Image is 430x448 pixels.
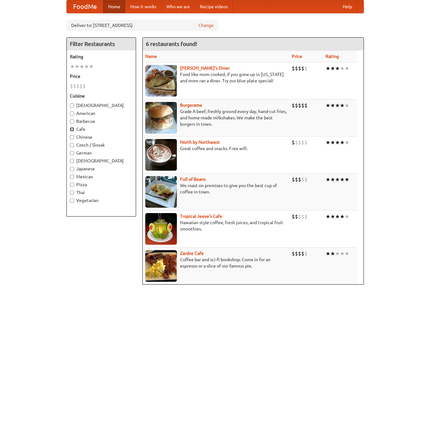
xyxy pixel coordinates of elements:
[298,65,301,72] li: $
[70,104,74,108] input: [DEMOGRAPHIC_DATA]
[70,102,133,109] label: [DEMOGRAPHIC_DATA]
[298,250,301,257] li: $
[292,213,295,220] li: $
[145,54,157,59] a: Name
[330,250,335,257] li: ★
[292,176,295,183] li: $
[180,251,204,256] a: Zardoz Cafe
[330,65,335,72] li: ★
[301,250,304,257] li: $
[70,183,74,187] input: Pizza
[345,213,349,220] li: ★
[145,145,287,152] p: Great coffee and snacks. Free wifi.
[83,83,86,90] li: $
[326,102,330,109] li: ★
[335,139,340,146] li: ★
[326,250,330,257] li: ★
[330,176,335,183] li: ★
[292,250,295,257] li: $
[70,63,75,70] li: ★
[326,54,339,59] a: Rating
[70,119,74,123] input: Barbecue
[180,66,230,71] b: [PERSON_NAME]'s Diner
[145,213,177,245] img: jeeves.jpg
[75,63,79,70] li: ★
[301,65,304,72] li: $
[295,176,298,183] li: $
[345,65,349,72] li: ★
[292,139,295,146] li: $
[70,110,133,117] label: American
[70,126,133,132] label: Cafe
[295,139,298,146] li: $
[340,250,345,257] li: ★
[103,0,125,13] a: Home
[335,213,340,220] li: ★
[70,73,133,79] h5: Price
[345,102,349,109] li: ★
[330,102,335,109] li: ★
[340,213,345,220] li: ★
[326,213,330,220] li: ★
[304,250,308,257] li: $
[295,65,298,72] li: $
[340,102,345,109] li: ★
[70,118,133,124] label: Barbecue
[70,175,74,179] input: Mexican
[70,142,133,148] label: Czech / Slovak
[146,41,197,47] ng-pluralize: 6 restaurants found!
[70,191,74,195] input: Thai
[298,213,301,220] li: $
[145,71,287,84] p: Food like mom cooked, if you grew up in [US_STATE] and mom ran a diner. Try our blue plate special!
[70,158,133,164] label: [DEMOGRAPHIC_DATA]
[292,65,295,72] li: $
[79,63,84,70] li: ★
[180,177,206,182] a: Full of Beans
[292,54,302,59] a: Price
[145,65,177,97] img: sallys.jpg
[304,213,308,220] li: $
[70,159,74,163] input: [DEMOGRAPHIC_DATA]
[89,63,94,70] li: ★
[326,65,330,72] li: ★
[335,65,340,72] li: ★
[335,102,340,109] li: ★
[70,93,133,99] h5: Cuisine
[326,176,330,183] li: ★
[198,22,214,28] a: Change
[180,214,222,219] a: Tropical Jeeve's Cafe
[298,102,301,109] li: $
[70,181,133,188] label: Pizza
[292,102,295,109] li: $
[145,139,177,171] img: north.jpg
[70,83,73,90] li: $
[70,111,74,116] input: American
[79,83,83,90] li: $
[125,0,161,13] a: How it works
[70,199,74,203] input: Vegetarian
[335,250,340,257] li: ★
[301,176,304,183] li: $
[345,139,349,146] li: ★
[180,140,220,145] b: North by Northwest
[70,143,74,147] input: Czech / Slovak
[304,139,308,146] li: $
[298,176,301,183] li: $
[70,151,74,155] input: German
[298,139,301,146] li: $
[70,174,133,180] label: Mexican
[295,250,298,257] li: $
[304,102,308,109] li: $
[340,176,345,183] li: ★
[345,250,349,257] li: ★
[340,139,345,146] li: ★
[145,108,287,127] p: Grade A beef, freshly ground every day, hand-cut fries, and home-made milkshakes. We make the bes...
[180,103,202,108] b: Burgerama
[70,166,133,172] label: Japanese
[340,65,345,72] li: ★
[145,256,287,269] p: Coffee bar and sci-fi bookshop. Come in for an espresso or a slice of our famous pie.
[145,102,177,134] img: burgerama.jpg
[70,189,133,196] label: Thai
